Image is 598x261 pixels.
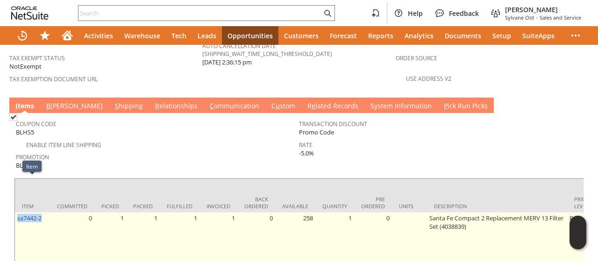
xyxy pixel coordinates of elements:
a: Forecast [324,26,363,45]
a: Rate [299,141,313,149]
span: Warehouse [124,31,160,40]
svg: Recent Records [17,30,28,41]
a: Promotion [16,153,49,161]
span: Leads [198,31,216,40]
span: Tech [171,31,186,40]
svg: logo [11,7,49,20]
span: NotExempt [9,62,42,71]
span: -5.0% [299,149,314,158]
span: S [115,101,119,110]
div: More menus [564,26,587,45]
a: Recent Records [11,26,34,45]
a: Warehouse [119,26,166,45]
span: Customers [284,31,319,40]
span: Setup [492,31,511,40]
div: Price Level [574,196,595,210]
svg: Search [322,7,333,19]
div: Units [399,203,420,210]
div: Fulfilled [167,203,192,210]
div: Invoiced [206,203,230,210]
a: SuiteApps [517,26,560,45]
a: Reports [363,26,399,45]
span: Sylvane Old [505,14,534,21]
a: Coupon Code [16,120,57,128]
a: Enable Item Line Shipping [26,141,101,149]
div: Quantity [322,203,347,210]
a: Order Source [396,54,437,62]
span: Analytics [405,31,434,40]
a: Relationships [153,101,200,112]
span: u [276,101,280,110]
a: Leads [192,26,222,45]
span: Forecast [330,31,357,40]
a: Shipping [113,101,145,112]
span: - [536,14,538,21]
span: P [444,101,448,110]
a: Analytics [399,26,439,45]
div: Back Ordered [244,196,268,210]
span: I [15,101,18,110]
a: Tax Exempt Status [9,54,65,62]
a: Auto Cancellation Date (shipping_wait_time_long_threshold_date) [202,42,332,58]
a: Custom [269,101,298,112]
a: Setup [487,26,517,45]
div: Pre Ordered [361,196,385,210]
span: Feedback [449,9,479,18]
span: SuiteApps [522,31,555,40]
div: Description [434,203,560,210]
a: Items [13,101,36,112]
span: Help [408,9,423,18]
span: [DATE] 2:36:15 pm [202,58,252,67]
div: Available [282,203,308,210]
span: C [210,101,214,110]
svg: Home [62,30,73,41]
span: BLHS5 [16,161,34,170]
a: Opportunities [222,26,278,45]
span: [PERSON_NAME] [505,5,581,14]
span: y [374,101,377,110]
img: Checked [9,113,17,121]
a: System Information [368,101,434,112]
div: Item [22,203,43,210]
a: Transaction Discount [299,120,367,128]
a: Home [56,26,78,45]
a: Tech [166,26,192,45]
a: Pick Run Picks [441,101,490,112]
span: BLHS5 [16,128,34,137]
a: Related Records [305,101,361,112]
a: B[PERSON_NAME] [44,101,105,112]
a: Customers [278,26,324,45]
span: Promo Code [299,128,334,137]
a: sa7442-2 [17,214,42,222]
span: Reports [368,31,393,40]
span: Activities [84,31,113,40]
div: Picked [101,203,119,210]
div: Shortcuts [34,26,56,45]
a: Communication [207,101,262,112]
iframe: Click here to launch Oracle Guided Learning Help Panel [570,216,586,249]
input: Search [78,7,322,19]
span: Sales and Service [540,14,581,21]
div: Packed [133,203,153,210]
a: Use Address V2 [406,75,451,83]
span: Documents [445,31,481,40]
span: Opportunities [228,31,273,40]
a: Documents [439,26,487,45]
a: Unrolled view on [572,99,583,111]
a: Activities [78,26,119,45]
div: Item [26,162,38,170]
span: R [155,101,159,110]
svg: Shortcuts [39,30,50,41]
div: Committed [57,203,87,210]
a: Tax Exemption Document URL [9,75,98,83]
span: e [312,101,315,110]
span: Oracle Guided Learning Widget. To move around, please hold and drag [570,233,586,250]
span: B [46,101,50,110]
